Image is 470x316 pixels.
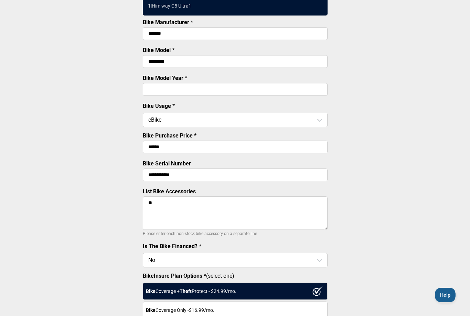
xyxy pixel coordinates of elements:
strong: Bike [146,288,156,294]
strong: BikeInsure Plan Options * [143,273,206,279]
div: 1 | Himiway | C5 Ultra1 [148,3,191,9]
strong: Theft [180,288,192,294]
iframe: Toggle Customer Support [435,288,456,302]
p: Please enter each non-stock bike accessory on a separate line [143,230,328,238]
label: Bike Serial Number [143,160,191,167]
label: Bike Usage * [143,103,175,109]
strong: Bike [146,307,156,313]
div: Coverage + Protect - $ 24.99 /mo. [143,283,328,300]
label: Bike Purchase Price * [143,132,196,139]
label: (select one) [143,273,328,279]
label: Is The Bike Financed? * [143,243,201,249]
label: Bike Manufacturer * [143,19,193,26]
label: Bike Model Year * [143,75,187,81]
label: Bike Model * [143,47,174,53]
img: ux1sgP1Haf775SAghJI38DyDlYP+32lKFAAAAAElFTkSuQmCC [312,286,323,296]
label: List Bike Accessories [143,188,196,195]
